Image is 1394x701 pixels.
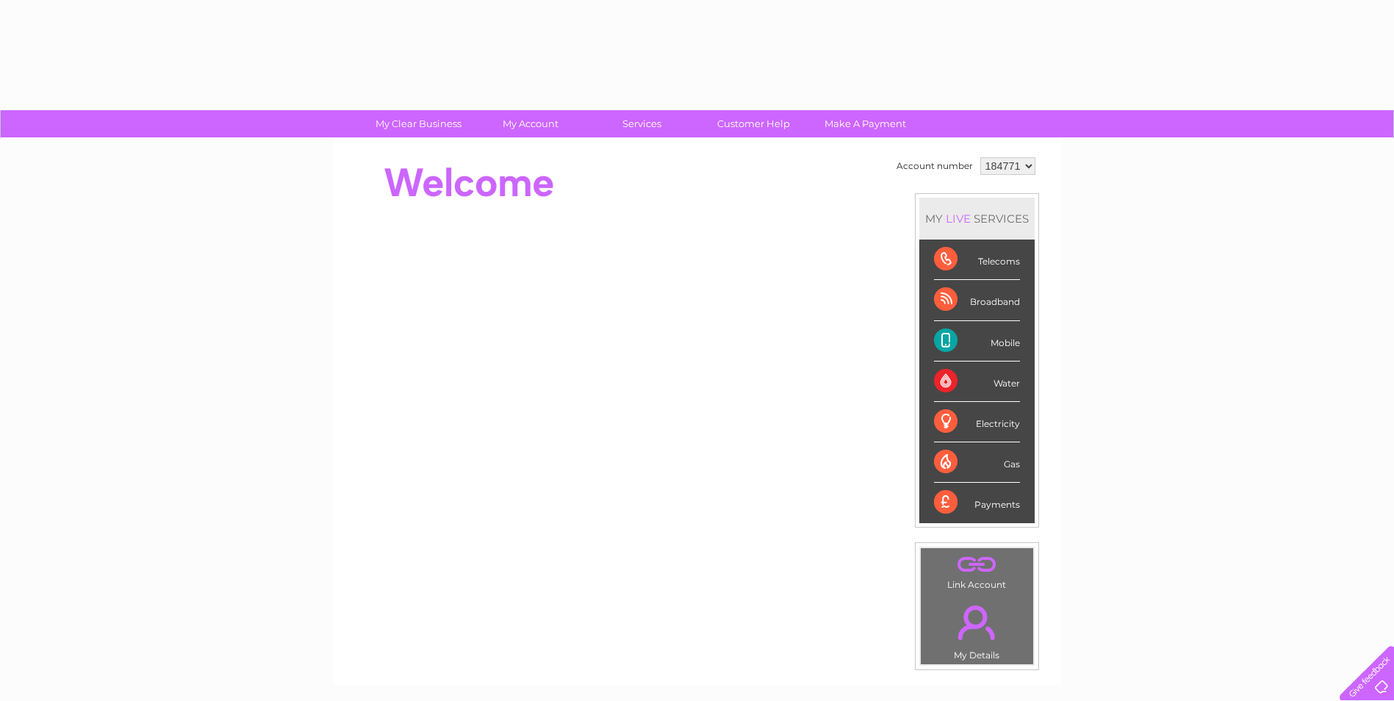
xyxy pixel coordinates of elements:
div: Water [934,362,1020,402]
td: Account number [893,154,977,179]
a: . [924,552,1030,578]
a: My Account [470,110,591,137]
div: Gas [934,442,1020,483]
a: . [924,597,1030,648]
td: Link Account [920,547,1034,594]
a: Make A Payment [805,110,926,137]
a: Customer Help [693,110,814,137]
div: Payments [934,483,1020,522]
td: My Details [920,593,1034,665]
div: Electricity [934,402,1020,442]
div: Broadband [934,280,1020,320]
div: Mobile [934,321,1020,362]
a: Services [581,110,703,137]
div: LIVE [943,212,974,226]
a: My Clear Business [358,110,479,137]
div: MY SERVICES [919,198,1035,240]
div: Telecoms [934,240,1020,280]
